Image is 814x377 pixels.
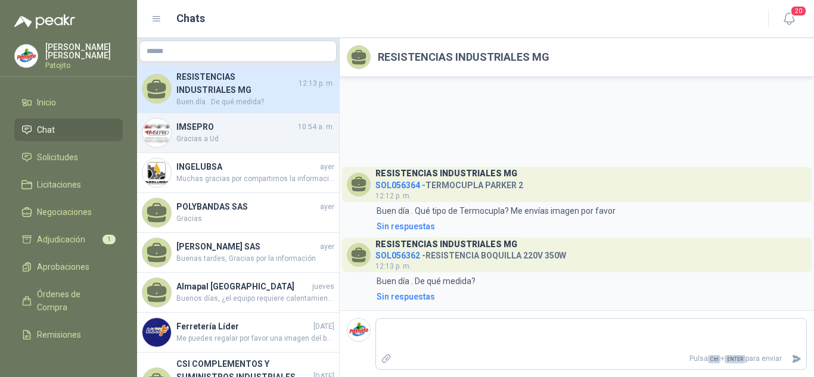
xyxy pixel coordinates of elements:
p: [PERSON_NAME] [PERSON_NAME] [45,43,123,60]
a: Inicio [14,91,123,114]
a: Órdenes de Compra [14,283,123,319]
a: Aprobaciones [14,256,123,278]
h4: - RESISTENCIA BOQUILLA 220V 350W [375,248,566,259]
span: Gracias a Ud [176,133,334,145]
span: Inicio [37,96,56,109]
span: Solicitudes [37,151,78,164]
img: Company Logo [142,119,171,147]
span: ayer [320,241,334,253]
h4: RESISTENCIAS INDUSTRIALES MG [176,70,296,96]
div: Sin respuestas [377,290,435,303]
a: Negociaciones [14,201,123,223]
h4: Almapal [GEOGRAPHIC_DATA] [176,280,310,293]
a: Almapal [GEOGRAPHIC_DATA]juevesBuenos días, ¿el equipo requiere calentamiento o agitación? ¿Algún... [137,273,339,313]
label: Adjuntar archivos [376,348,396,369]
span: SOL056364 [375,180,420,190]
span: Aprobaciones [37,260,89,273]
span: [DATE] [313,321,334,332]
p: Pulsa + para enviar [396,348,787,369]
span: Ctrl [708,355,720,363]
span: SOL056362 [375,251,420,260]
a: Solicitudes [14,146,123,169]
h2: RESISTENCIAS INDUSTRIALES MG [378,49,549,66]
h3: RESISTENCIAS INDUSTRIALES MG [375,170,517,177]
a: RESISTENCIAS INDUSTRIALES MG12:13 p. m.Buen día . De qué medida? [137,66,339,113]
span: Negociaciones [37,205,92,219]
h3: RESISTENCIAS INDUSTRIALES MG [375,241,517,248]
h4: [PERSON_NAME] SAS [176,240,318,253]
p: Buen día . De qué medida? [377,275,476,288]
span: Chat [37,123,55,136]
h1: Chats [176,10,205,27]
a: Company LogoIMSEPRO10:54 a. m.Gracias a Ud [137,113,339,153]
p: Patojito [45,62,123,69]
span: jueves [312,281,334,292]
span: Me puedes regalar por favor una imagen del balde que nos esta ofreciendo [176,333,334,344]
span: ayer [320,201,334,213]
span: Buenas tardes, Gracias por la información [176,253,334,264]
span: 20 [790,5,807,17]
span: Buen día . De qué medida? [176,96,334,108]
span: Órdenes de Compra [37,288,111,314]
img: Company Logo [347,319,370,341]
button: Enviar [787,348,806,369]
span: Remisiones [37,328,81,341]
span: Muchas gracias por compartirnos la información del producto en uso. Queremos ofrecerle una propue... [176,173,334,185]
a: Licitaciones [14,173,123,196]
a: Sin respuestas [374,290,807,303]
img: Company Logo [15,45,38,67]
h4: Ferretería Líder [176,320,311,333]
span: 10:54 a. m. [298,121,334,133]
span: 12:13 p. m. [299,78,334,89]
button: 20 [778,8,800,30]
a: Sin respuestas [374,220,807,233]
a: Company LogoINGELUBSAayerMuchas gracias por compartirnos la información del producto en uso. Quer... [137,153,339,193]
a: Chat [14,119,123,141]
span: ENTER [725,355,745,363]
img: Company Logo [142,318,171,347]
img: Logo peakr [14,14,75,29]
h4: POLYBANDAS SAS [176,200,318,213]
h4: INGELUBSA [176,160,318,173]
p: Buen día . Qué tipo de Termocupla? Me envías imagen por favor [377,204,616,217]
span: ayer [320,161,334,173]
h4: IMSEPRO [176,120,296,133]
img: Company Logo [142,158,171,187]
a: POLYBANDAS SASayerGracias [137,193,339,233]
div: Sin respuestas [377,220,435,233]
span: 12:13 p. m. [375,262,411,270]
a: Adjudicación1 [14,228,123,251]
span: Gracias [176,213,334,225]
h4: - TERMOCUPLA PARKER 2 [375,177,523,189]
span: 1 [102,235,116,244]
span: Adjudicación [37,233,85,246]
a: Remisiones [14,323,123,346]
a: [PERSON_NAME] SASayerBuenas tardes, Gracias por la información [137,233,339,273]
span: Licitaciones [37,178,81,191]
a: Company LogoFerretería Líder[DATE]Me puedes regalar por favor una imagen del balde que nos esta o... [137,313,339,353]
span: 12:12 p. m. [375,192,411,200]
span: Buenos días, ¿el equipo requiere calentamiento o agitación? ¿Algún material de preferencia? ¿Qué ... [176,293,334,304]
